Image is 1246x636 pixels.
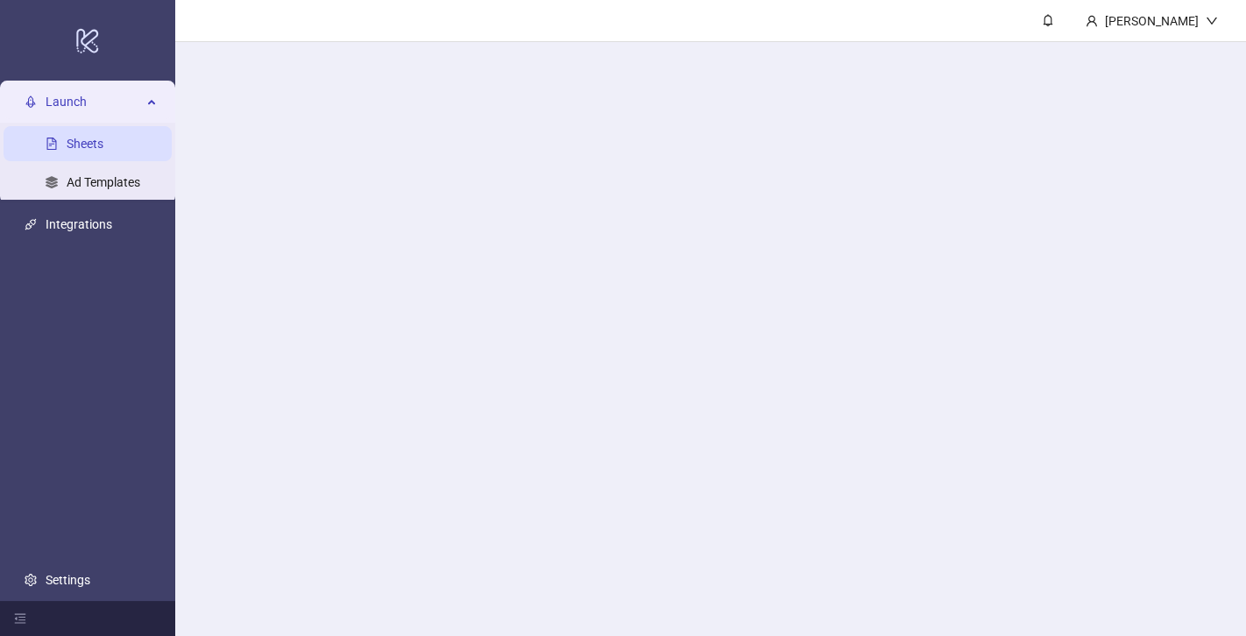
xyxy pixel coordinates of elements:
[1042,14,1054,26] span: bell
[46,573,90,587] a: Settings
[25,95,37,108] span: rocket
[67,175,140,189] a: Ad Templates
[1098,11,1206,31] div: [PERSON_NAME]
[67,137,103,151] a: Sheets
[1206,15,1218,27] span: down
[1086,15,1098,27] span: user
[46,217,112,231] a: Integrations
[14,612,26,625] span: menu-fold
[46,84,142,119] span: Launch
